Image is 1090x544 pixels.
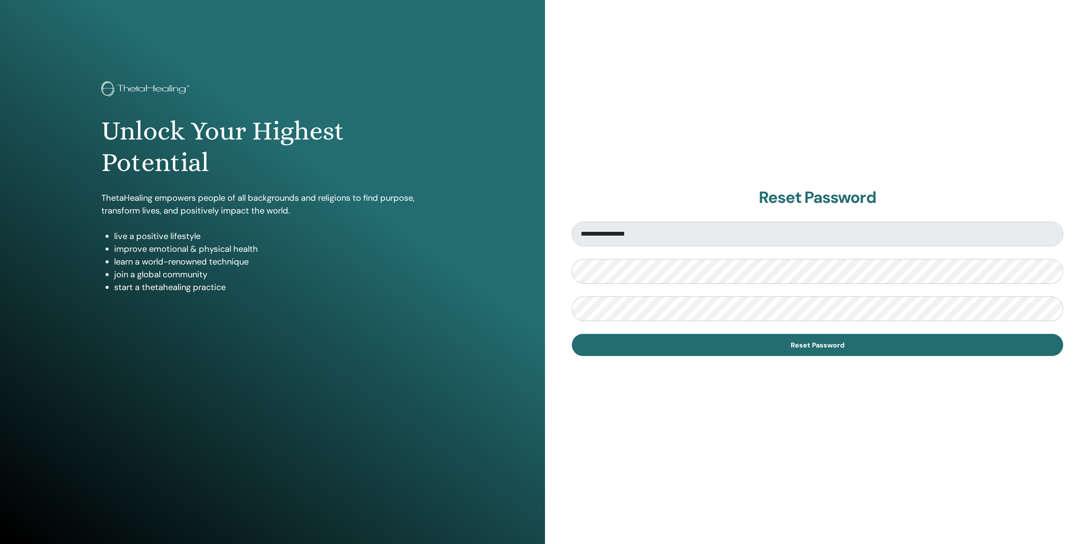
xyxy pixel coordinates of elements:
h1: Unlock Your Highest Potential [101,115,443,179]
h2: Reset Password [572,188,1063,208]
li: improve emotional & physical health [114,242,443,255]
button: Reset Password [572,334,1063,356]
span: Reset Password [791,341,844,350]
li: join a global community [114,268,443,281]
li: learn a world-renowned technique [114,255,443,268]
p: ThetaHealing empowers people of all backgrounds and religions to find purpose, transform lives, a... [101,191,443,217]
li: live a positive lifestyle [114,230,443,242]
li: start a thetahealing practice [114,281,443,293]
